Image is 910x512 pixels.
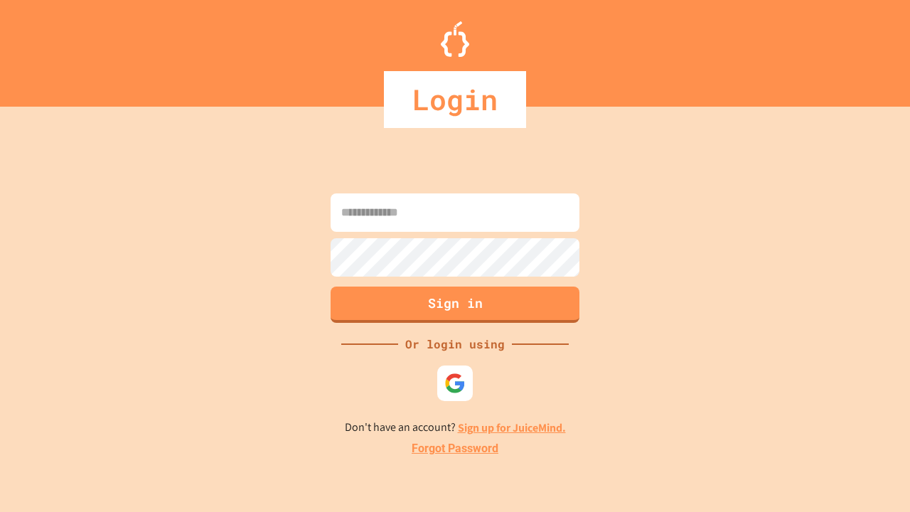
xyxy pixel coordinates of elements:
[398,336,512,353] div: Or login using
[384,71,526,128] div: Login
[458,420,566,435] a: Sign up for JuiceMind.
[412,440,498,457] a: Forgot Password
[331,287,579,323] button: Sign in
[345,419,566,437] p: Don't have an account?
[444,373,466,394] img: google-icon.svg
[441,21,469,57] img: Logo.svg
